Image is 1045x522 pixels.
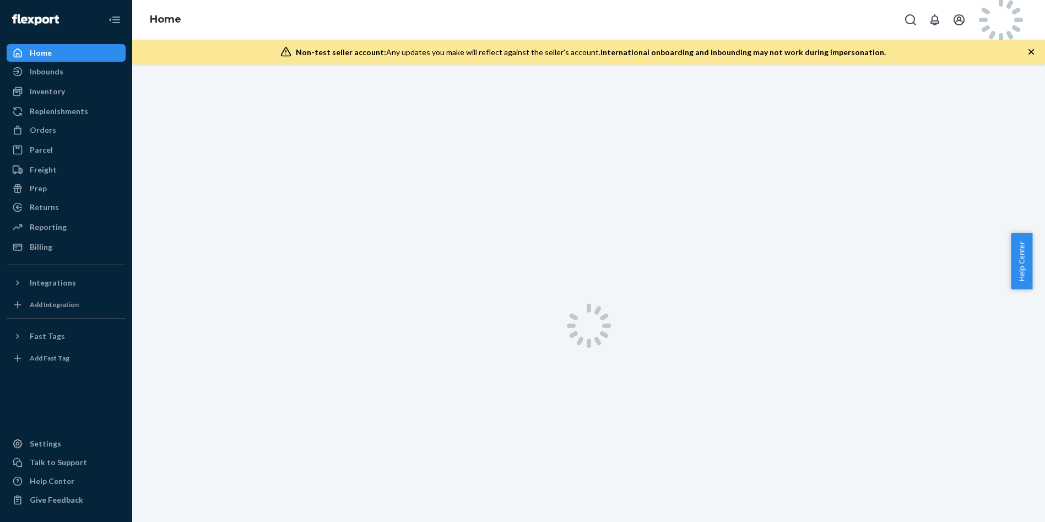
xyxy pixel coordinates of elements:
a: Prep [7,180,126,197]
div: Add Integration [30,300,79,309]
div: Replenishments [30,106,88,117]
a: Reporting [7,218,126,236]
div: Billing [30,241,52,252]
div: Home [30,47,52,58]
div: Help Center [30,476,74,487]
a: Settings [7,435,126,453]
div: Any updates you make will reflect against the seller's account. [296,47,886,58]
a: Home [150,13,181,25]
span: International onboarding and inbounding may not work during impersonation. [600,47,886,57]
div: Freight [30,164,57,175]
a: Add Integration [7,296,126,314]
div: Reporting [30,222,67,233]
span: Non-test seller account: [296,47,386,57]
a: Help Center [7,472,126,490]
button: Close Navigation [104,9,126,31]
div: Inventory [30,86,65,97]
a: Inbounds [7,63,126,80]
div: Inbounds [30,66,63,77]
button: Open account menu [948,9,970,31]
div: Give Feedback [30,494,83,505]
ol: breadcrumbs [141,4,190,36]
button: Help Center [1011,233,1032,289]
a: Home [7,44,126,62]
div: Add Fast Tag [30,353,69,363]
button: Give Feedback [7,491,126,509]
img: Flexport logo [12,14,59,25]
a: Billing [7,238,126,256]
button: Open Search Box [900,9,922,31]
a: Inventory [7,83,126,100]
div: Integrations [30,277,76,288]
a: Add Fast Tag [7,349,126,367]
button: Integrations [7,274,126,292]
a: Orders [7,121,126,139]
div: Returns [30,202,59,213]
button: Talk to Support [7,454,126,471]
div: Talk to Support [30,457,87,468]
div: Parcel [30,144,53,155]
div: Settings [30,438,61,449]
button: Fast Tags [7,327,126,345]
div: Orders [30,125,56,136]
a: Returns [7,198,126,216]
button: Open notifications [924,9,946,31]
a: Replenishments [7,103,126,120]
div: Prep [30,183,47,194]
div: Fast Tags [30,331,65,342]
a: Parcel [7,141,126,159]
a: Freight [7,161,126,179]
